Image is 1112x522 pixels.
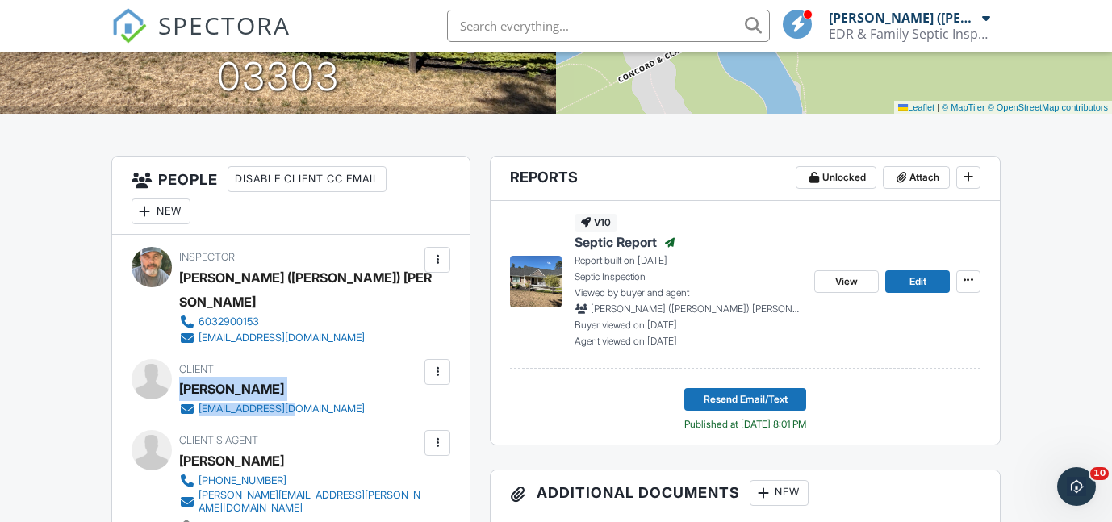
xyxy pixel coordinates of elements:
[179,314,420,330] a: 6032900153
[158,8,291,42] span: SPECTORA
[942,102,985,112] a: © MapTiler
[179,473,420,489] a: [PHONE_NUMBER]
[228,166,387,192] div: Disable Client CC Email
[179,330,420,346] a: [EMAIL_ADDRESS][DOMAIN_NAME]
[112,157,470,235] h3: People
[1090,467,1109,480] span: 10
[199,315,259,328] div: 6032900153
[988,102,1108,112] a: © OpenStreetMap contributors
[829,10,978,26] div: [PERSON_NAME] ([PERSON_NAME]) [PERSON_NAME]
[179,489,420,515] a: [PERSON_NAME][EMAIL_ADDRESS][PERSON_NAME][DOMAIN_NAME]
[179,363,214,375] span: Client
[132,198,190,224] div: New
[447,10,770,42] input: Search everything...
[898,102,934,112] a: Leaflet
[199,489,420,515] div: [PERSON_NAME][EMAIL_ADDRESS][PERSON_NAME][DOMAIN_NAME]
[179,449,284,473] a: [PERSON_NAME]
[179,401,365,417] a: [EMAIL_ADDRESS][DOMAIN_NAME]
[829,26,990,42] div: EDR & Family Septic Inspections LLC
[111,8,147,44] img: The Best Home Inspection Software - Spectora
[111,22,291,56] a: SPECTORA
[937,102,939,112] span: |
[199,403,365,416] div: [EMAIL_ADDRESS][DOMAIN_NAME]
[491,470,1000,516] h3: Additional Documents
[750,480,809,506] div: New
[179,434,258,446] span: Client's Agent
[199,332,365,345] div: [EMAIL_ADDRESS][DOMAIN_NAME]
[1057,467,1096,506] iframe: Intercom live chat
[199,474,286,487] div: [PHONE_NUMBER]
[179,377,284,401] div: [PERSON_NAME]
[179,265,433,314] div: [PERSON_NAME] ([PERSON_NAME]) [PERSON_NAME]
[179,251,235,263] span: Inspector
